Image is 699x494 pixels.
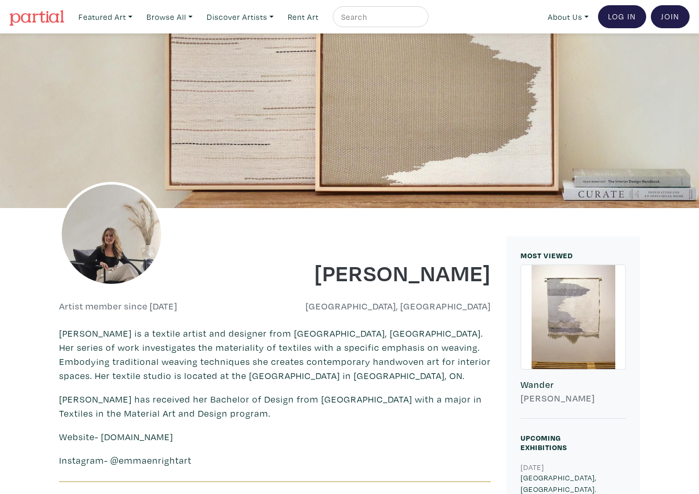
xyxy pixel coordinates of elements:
[521,379,626,390] h6: Wander
[598,5,646,28] a: Log In
[283,6,323,28] a: Rent Art
[59,453,491,467] p: Instagram- @emmaenrightart
[59,430,491,444] p: Website- [DOMAIN_NAME]
[59,326,491,383] p: [PERSON_NAME] is a textile artist and designer from [GEOGRAPHIC_DATA], [GEOGRAPHIC_DATA]. Her ser...
[283,301,491,312] h6: [GEOGRAPHIC_DATA], [GEOGRAPHIC_DATA]
[521,433,567,452] small: Upcoming Exhibitions
[340,10,419,24] input: Search
[283,258,491,286] h1: [PERSON_NAME]
[521,250,573,260] small: MOST VIEWED
[543,6,593,28] a: About Us
[74,6,137,28] a: Featured Art
[521,462,544,472] small: [DATE]
[59,392,491,420] p: [PERSON_NAME] has received her Bachelor of Design from [GEOGRAPHIC_DATA] with a major in Textiles...
[651,5,690,28] a: Join
[521,265,626,419] a: Wander [PERSON_NAME]
[202,6,278,28] a: Discover Artists
[142,6,197,28] a: Browse All
[521,393,626,404] h6: [PERSON_NAME]
[59,182,164,286] img: phpThumb.php
[59,301,177,312] h6: Artist member since [DATE]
